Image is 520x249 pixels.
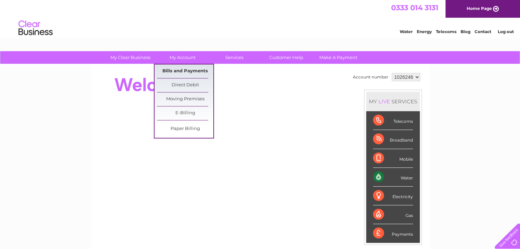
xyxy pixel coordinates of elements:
a: My Clear Business [102,51,159,64]
a: 0333 014 3131 [391,3,438,12]
a: E-Billing [157,106,213,120]
div: LIVE [377,98,391,105]
a: Telecoms [436,29,456,34]
div: Gas [373,205,413,224]
a: Customer Help [258,51,315,64]
a: Make A Payment [310,51,366,64]
div: MY SERVICES [366,92,420,111]
a: Direct Debit [157,78,213,92]
div: Clear Business is a trading name of Verastar Limited (registered in [GEOGRAPHIC_DATA] No. 3667643... [99,4,422,33]
div: Water [373,168,413,187]
a: Log out [497,29,514,34]
a: Blog [461,29,470,34]
a: Services [206,51,263,64]
div: Payments [373,224,413,243]
div: Broadband [373,130,413,149]
div: Mobile [373,149,413,168]
a: Energy [417,29,432,34]
a: Moving Premises [157,92,213,106]
a: My Account [154,51,211,64]
td: Account number [351,71,390,83]
div: Electricity [373,187,413,205]
div: Telecoms [373,111,413,130]
a: Bills and Payments [157,64,213,78]
a: Paper Billing [157,122,213,136]
a: Contact [475,29,491,34]
img: logo.png [18,18,53,39]
a: Water [400,29,413,34]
